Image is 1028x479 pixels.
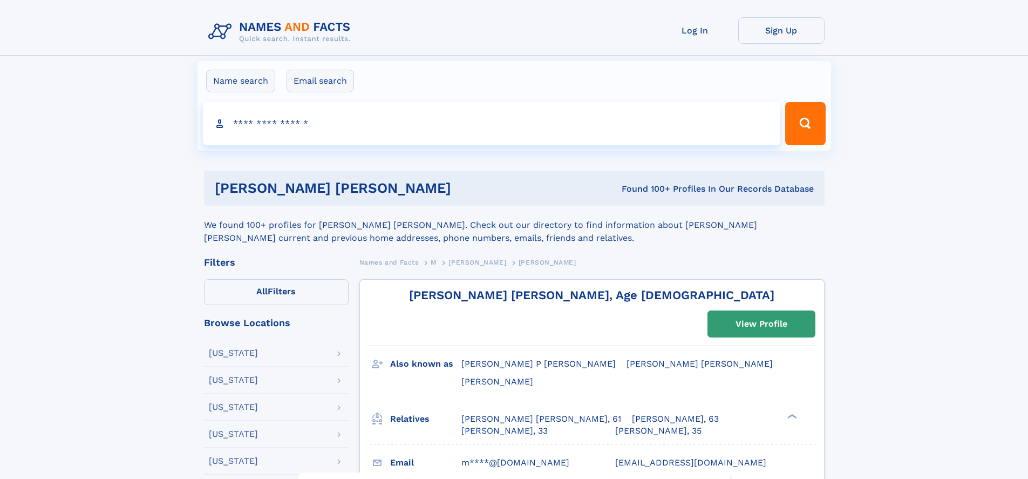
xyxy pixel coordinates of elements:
a: Log In [652,17,738,44]
span: [PERSON_NAME] [448,259,506,266]
div: [US_STATE] [209,349,258,357]
div: Found 100+ Profiles In Our Records Database [536,183,814,195]
button: Search Button [785,102,825,145]
div: [US_STATE] [209,403,258,411]
span: [PERSON_NAME] P [PERSON_NAME] [461,359,616,369]
label: Email search [287,70,354,92]
div: ❯ [785,413,798,420]
div: Filters [204,258,349,267]
div: [US_STATE] [209,457,258,465]
div: [US_STATE] [209,430,258,438]
span: [PERSON_NAME] [PERSON_NAME] [627,359,773,369]
span: All [256,286,268,296]
a: [PERSON_NAME] [448,255,506,269]
h3: Email [390,454,461,472]
a: [PERSON_NAME] [PERSON_NAME], 61 [461,413,621,425]
label: Name search [206,70,275,92]
div: Browse Locations [204,318,349,328]
img: Logo Names and Facts [204,17,359,46]
h3: Also known as [390,355,461,373]
a: [PERSON_NAME], 63 [632,413,719,425]
span: M [431,259,437,266]
a: Names and Facts [359,255,419,269]
a: Sign Up [738,17,825,44]
span: [PERSON_NAME] [519,259,576,266]
h1: [PERSON_NAME] [PERSON_NAME] [215,181,536,195]
a: [PERSON_NAME], 33 [461,425,548,437]
span: [EMAIL_ADDRESS][DOMAIN_NAME] [615,457,766,468]
input: search input [203,102,781,145]
a: View Profile [708,311,815,337]
label: Filters [204,279,349,305]
h3: Relatives [390,410,461,428]
div: We found 100+ profiles for [PERSON_NAME] [PERSON_NAME]. Check out our directory to find informati... [204,206,825,245]
a: [PERSON_NAME], 35 [615,425,702,437]
a: M [431,255,437,269]
a: [PERSON_NAME] [PERSON_NAME], Age [DEMOGRAPHIC_DATA] [409,288,774,302]
div: View Profile [736,312,787,336]
span: [PERSON_NAME] [461,376,533,387]
div: [US_STATE] [209,376,258,384]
